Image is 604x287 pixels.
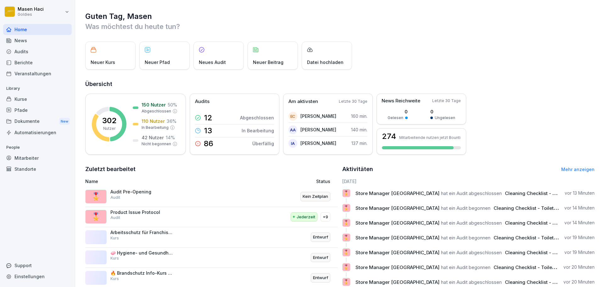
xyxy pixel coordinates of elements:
[441,279,502,285] span: hat ein Audit abgeschlossen
[343,189,349,198] p: 🎖️
[204,127,212,135] p: 13
[3,116,72,127] a: DokumenteNew
[3,68,72,79] a: Veranstaltungen
[288,98,318,105] p: Am aktivsten
[494,264,590,270] span: Cleaning Checklist - Toilet and Guest Area
[355,250,439,255] span: Store Manager [GEOGRAPHIC_DATA]
[563,264,595,270] p: vor 20 Minuten
[3,105,72,116] a: Pfade
[253,59,283,66] p: Neuer Beitrag
[3,142,72,152] p: People
[85,80,595,89] h2: Übersicht
[110,210,173,215] p: Product Issue Protocol
[110,250,173,256] p: 🧼 Hygiene- und Gesundheitsstandards Info-Kurs für Franchisepartner:innen
[388,108,408,115] p: 0
[3,164,72,175] a: Standorte
[3,127,72,138] a: Automatisierungen
[240,114,274,121] p: Abgeschlossen
[505,220,602,226] span: Cleaning Checklist - Toilet and Guest Area
[563,279,595,285] p: vor 20 Minuten
[505,250,602,255] span: Cleaning Checklist - Toilet and Guest Area
[561,167,595,172] a: Mehr anzeigen
[565,190,595,196] p: vor 13 Minuten
[351,140,367,146] p: 137 min.
[3,116,72,127] div: Dokumente
[85,178,243,185] p: Name
[3,46,72,57] a: Audits
[564,234,595,241] p: vor 19 Minuten
[430,108,455,115] p: 0
[91,59,115,66] p: Neuer Kurs
[399,135,461,140] p: Mitarbeitende nutzen jetzt Bounti
[564,249,595,255] p: vor 19 Minuten
[242,127,274,134] p: In Bearbeitung
[3,94,72,105] a: Kurse
[204,140,213,147] p: 86
[388,115,403,121] p: Gelesen
[142,134,164,141] p: 42 Nutzer
[494,235,590,241] span: Cleaning Checklist - Toilet and Guest Area
[85,21,595,32] p: Was möchtest du heute tun?
[59,118,70,125] div: New
[313,255,328,261] p: Entwurf
[343,278,349,286] p: 🎖️
[110,235,119,241] p: Kurs
[343,204,349,212] p: 🎖️
[355,220,439,226] span: Store Manager [GEOGRAPHIC_DATA]
[351,113,367,119] p: 160 min.
[505,190,602,196] span: Cleaning Checklist - Toilet and Guest Area
[343,233,349,242] p: 🎖️
[564,220,595,226] p: vor 14 Minuten
[252,140,274,147] p: Überfällig
[85,248,338,268] a: 🧼 Hygiene- und Gesundheitsstandards Info-Kurs für Franchisepartner:innenKursEntwurf
[142,101,166,108] p: 150 Nutzer
[103,126,115,131] p: Nutzer
[288,139,297,148] div: IA
[300,126,336,133] p: [PERSON_NAME]
[288,112,297,121] div: EC
[313,275,328,281] p: Entwurf
[85,11,595,21] h1: Guten Tag, Masen
[355,235,439,241] span: Store Manager [GEOGRAPHIC_DATA]
[3,24,72,35] a: Home
[110,230,173,235] p: Arbeitsschutz für Franchisepartner:innen
[564,205,595,211] p: vor 14 Minuten
[343,263,349,272] p: 🎖️
[3,57,72,68] a: Berichte
[166,134,175,141] p: 14 %
[355,205,439,211] span: Store Manager [GEOGRAPHIC_DATA]
[168,101,177,108] p: 50 %
[142,118,165,124] p: 110 Nutzer
[167,118,176,124] p: 36 %
[3,83,72,94] p: Library
[303,193,328,200] p: Kein Zeitplan
[199,59,226,66] p: Neues Audit
[85,187,338,207] a: 🎖️Audit Pre-OpeningAuditKein Zeitplan
[435,115,455,121] p: Ungelesen
[441,250,502,255] span: hat ein Audit abgeschlossen
[441,190,502,196] span: hat ein Audit abgeschlossen
[355,279,439,285] span: Store Manager [GEOGRAPHIC_DATA]
[441,205,490,211] span: hat ein Audit begonnen
[343,248,349,257] p: 🎖️
[85,227,338,248] a: Arbeitsschutz für Franchisepartner:innenKursEntwurf
[382,97,420,105] p: News Reichweite
[342,178,595,185] h6: [DATE]
[300,140,336,146] p: [PERSON_NAME]
[441,235,490,241] span: hat ein Audit begonnen
[505,279,602,285] span: Cleaning Checklist - Toilet and Guest Area
[3,35,72,46] div: News
[288,125,297,134] div: AA
[110,195,120,200] p: Audit
[441,264,490,270] span: hat ein Audit begonnen
[85,165,338,174] h2: Zuletzt bearbeitet
[3,271,72,282] a: Einstellungen
[351,126,367,133] p: 140 min.
[342,165,373,174] h2: Aktivitäten
[91,191,101,202] p: 🎖️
